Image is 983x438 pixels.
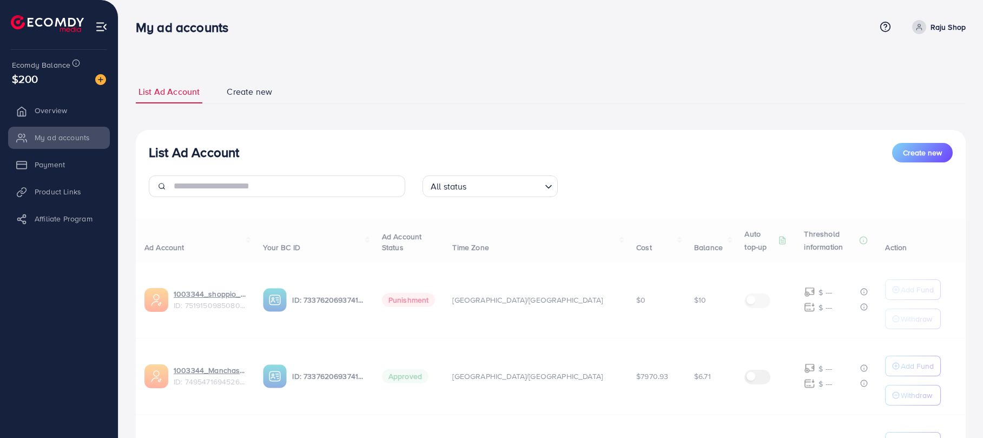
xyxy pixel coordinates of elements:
[227,86,272,98] span: Create new
[95,74,106,85] img: image
[428,179,469,194] span: All status
[149,145,239,160] h3: List Ad Account
[11,15,84,32] img: logo
[423,175,558,197] div: Search for option
[931,21,966,34] p: Raju Shop
[12,71,38,87] span: $200
[908,20,966,34] a: Raju Shop
[136,19,237,35] h3: My ad accounts
[138,86,200,98] span: List Ad Account
[12,60,70,70] span: Ecomdy Balance
[470,176,540,194] input: Search for option
[892,143,953,162] button: Create new
[95,21,108,33] img: menu
[903,147,942,158] span: Create new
